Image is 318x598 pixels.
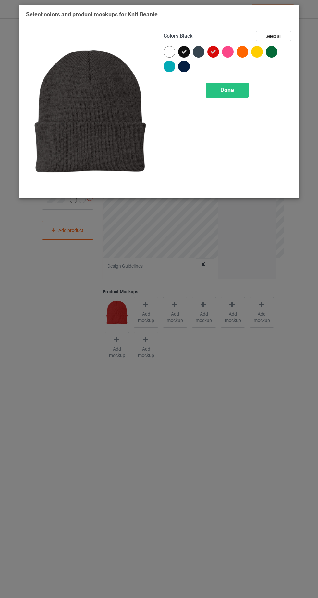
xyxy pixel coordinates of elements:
[164,33,192,40] h4: :
[180,33,192,39] span: Black
[220,86,234,93] span: Done
[26,31,154,191] img: regular.jpg
[164,33,178,39] span: Colors
[256,31,291,41] button: Select all
[26,11,158,17] span: Select colors and product mockups for Knit Beanie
